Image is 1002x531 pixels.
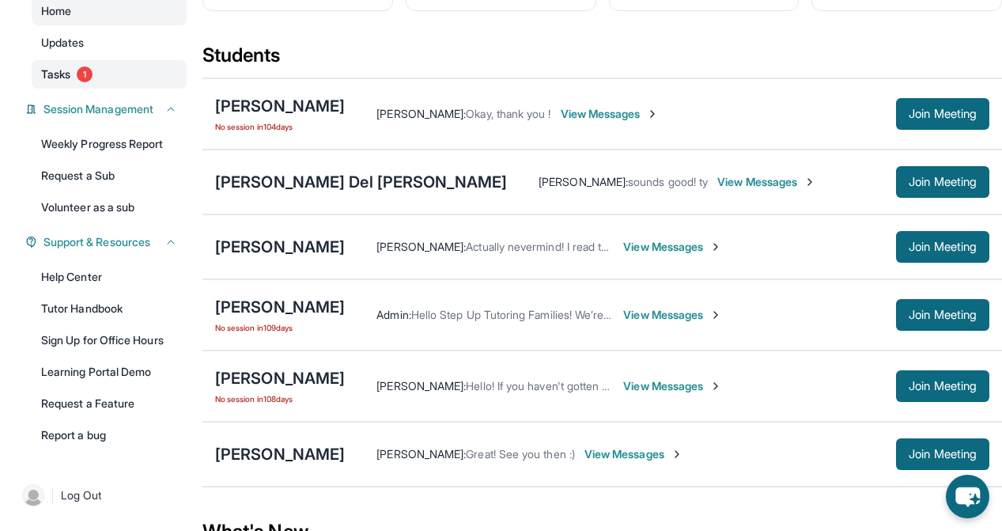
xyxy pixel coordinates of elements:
span: Updates [41,35,85,51]
span: Admin : [376,308,410,321]
span: Actually nevermind! I read the times wrong, 4pm should be fine :) [466,240,792,253]
span: Join Meeting [909,177,977,187]
button: Join Meeting [896,98,989,130]
span: Join Meeting [909,242,977,252]
a: Report a bug [32,421,187,449]
img: Chevron-Right [709,241,722,253]
span: Join Meeting [909,449,977,459]
button: Join Meeting [896,231,989,263]
span: Join Meeting [909,381,977,391]
a: Weekly Progress Report [32,130,187,158]
button: Join Meeting [896,438,989,470]
button: Join Meeting [896,370,989,402]
span: [PERSON_NAME] : [376,240,466,253]
div: [PERSON_NAME] [215,367,345,389]
span: Support & Resources [43,234,150,250]
span: View Messages [623,378,722,394]
div: [PERSON_NAME] Del [PERSON_NAME] [215,171,507,193]
button: Session Management [37,101,177,117]
a: Sign Up for Office Hours [32,326,187,355]
span: Log Out [61,487,102,503]
img: user-img [22,484,44,506]
span: | [51,486,55,505]
div: [PERSON_NAME] [215,236,345,258]
img: Chevron-Right [803,176,816,188]
span: View Messages [623,307,722,323]
button: Join Meeting [896,166,989,198]
a: Volunteer as a sub [32,193,187,222]
img: Chevron-Right [709,309,722,321]
span: View Messages [717,174,816,190]
a: Tutor Handbook [32,294,187,323]
span: Join Meeting [909,109,977,119]
div: [PERSON_NAME] [215,296,345,318]
span: View Messages [623,239,722,255]
a: Updates [32,28,187,57]
span: View Messages [584,446,683,462]
button: Support & Resources [37,234,177,250]
a: Help Center [32,263,187,291]
a: Learning Portal Demo [32,358,187,386]
a: Tasks1 [32,60,187,89]
span: No session in 109 days [215,321,345,334]
span: 1 [77,66,93,82]
img: Chevron-Right [646,108,659,120]
span: Join Meeting [909,310,977,320]
span: Okay, thank you ! [466,107,550,120]
span: Great! See you then :) [466,447,575,461]
button: chat-button [946,475,989,518]
span: sounds good! ty [628,175,708,188]
div: [PERSON_NAME] [215,443,345,465]
img: Chevron-Right [709,380,722,393]
button: Join Meeting [896,299,989,331]
span: [PERSON_NAME] : [376,107,466,120]
span: [PERSON_NAME] : [376,447,466,461]
span: No session in 104 days [215,120,345,133]
span: Tasks [41,66,70,82]
a: Request a Feature [32,389,187,418]
span: [PERSON_NAME] : [376,379,466,393]
div: Students [202,43,1002,78]
div: [PERSON_NAME] [215,95,345,117]
span: No session in 108 days [215,393,345,405]
img: Chevron-Right [671,448,683,461]
span: Home [41,3,71,19]
span: Session Management [43,101,153,117]
a: |Log Out [16,478,187,513]
a: Request a Sub [32,161,187,190]
span: View Messages [561,106,660,122]
span: [PERSON_NAME] : [539,175,628,188]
